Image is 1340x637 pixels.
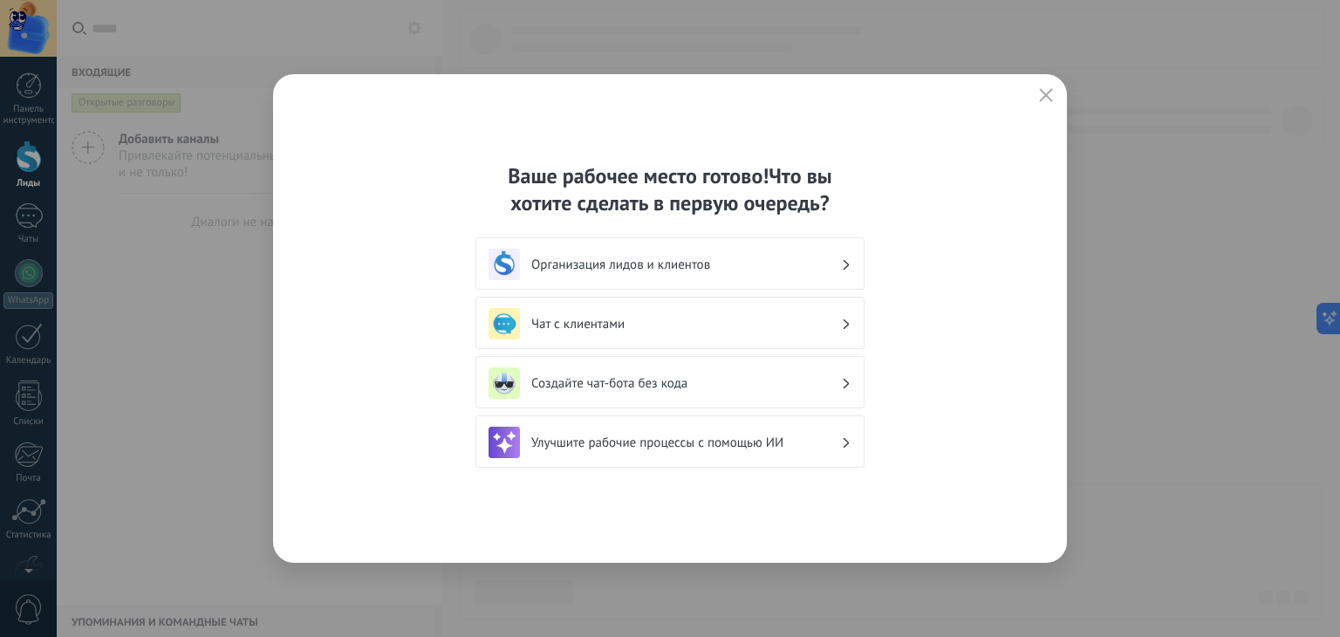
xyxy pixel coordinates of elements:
font: Чат с клиентами [531,316,625,332]
font: Улучшите рабочие процессы с помощью ИИ [531,435,783,451]
font: Ваше рабочее место готово! [508,162,769,189]
font: Организация лидов и клиентов [531,257,710,273]
font: Что вы хотите сделать в первую очередь? [510,162,831,216]
font: Создайте чат-бота без кода [531,375,687,392]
